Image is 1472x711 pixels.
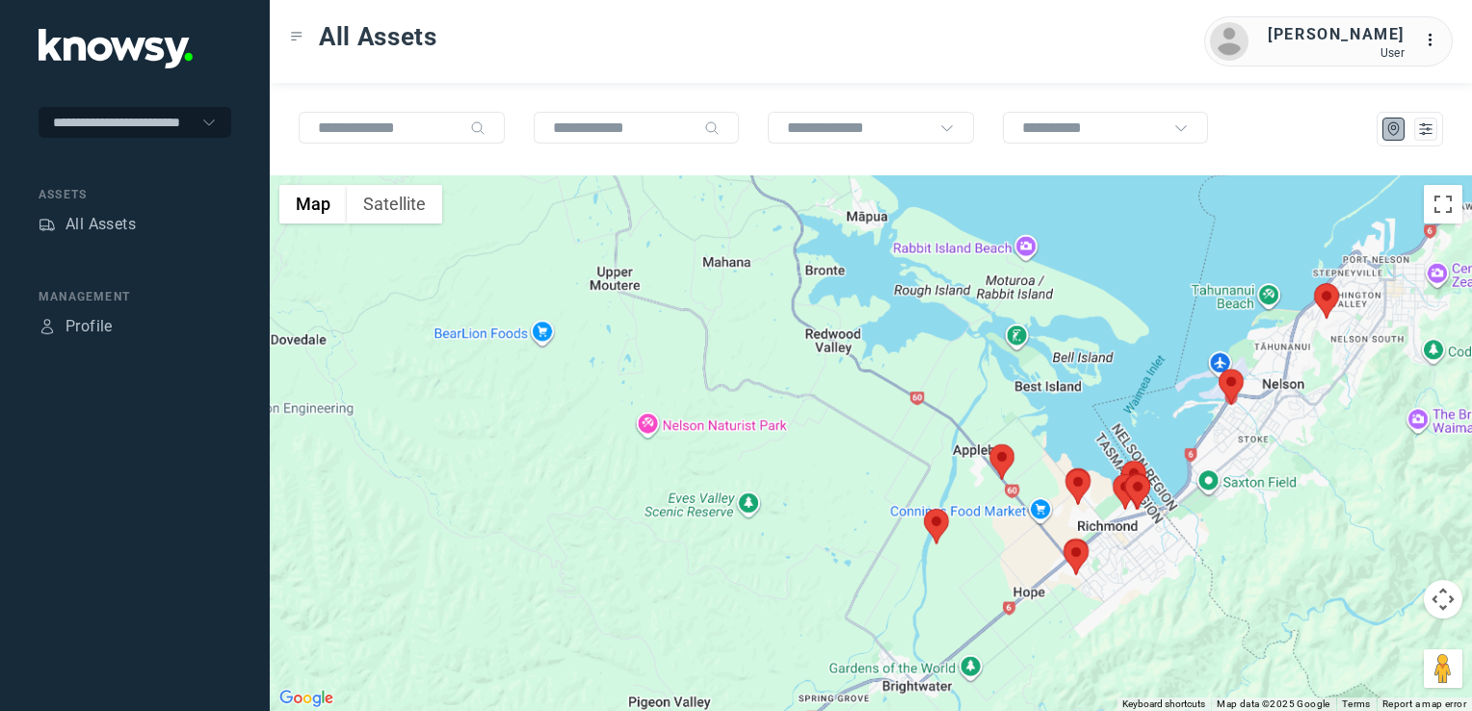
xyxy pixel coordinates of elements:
button: Show satellite imagery [347,185,442,224]
span: Map data ©2025 Google [1217,698,1329,709]
div: : [1424,29,1447,52]
button: Toggle fullscreen view [1424,185,1462,224]
div: Assets [39,216,56,233]
button: Map camera controls [1424,580,1462,619]
div: User [1268,46,1405,60]
div: Search [470,120,486,136]
div: Map [1385,120,1403,138]
button: Show street map [279,185,347,224]
div: [PERSON_NAME] [1268,23,1405,46]
button: Drag Pegman onto the map to open Street View [1424,649,1462,688]
a: AssetsAll Assets [39,213,136,236]
button: Keyboard shortcuts [1122,698,1205,711]
a: Terms (opens in new tab) [1342,698,1371,709]
img: Application Logo [39,29,193,68]
div: Toggle Menu [290,30,303,43]
div: Search [704,120,720,136]
div: Profile [39,318,56,335]
div: All Assets [66,213,136,236]
a: ProfileProfile [39,315,113,338]
a: Open this area in Google Maps (opens a new window) [275,686,338,711]
a: Report a map error [1382,698,1466,709]
div: Management [39,288,231,305]
div: Profile [66,315,113,338]
img: Google [275,686,338,711]
span: All Assets [319,19,437,54]
tspan: ... [1425,33,1444,47]
div: List [1417,120,1434,138]
div: Assets [39,186,231,203]
img: avatar.png [1210,22,1249,61]
div: : [1424,29,1447,55]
